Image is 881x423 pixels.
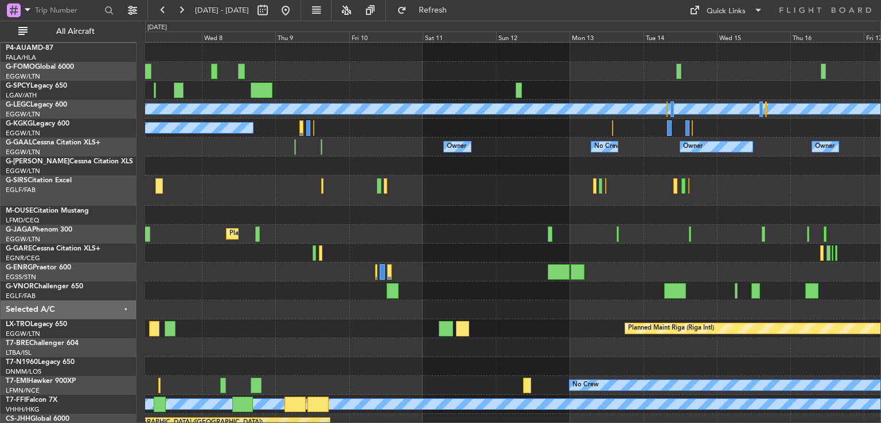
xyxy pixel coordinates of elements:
div: Wed 15 [717,32,790,42]
button: Quick Links [684,1,769,19]
a: EGGW/LTN [6,235,40,244]
span: T7-N1960 [6,359,38,366]
span: G-SPCY [6,83,30,89]
a: VHHH/HKG [6,405,40,414]
a: G-LEGCLegacy 600 [6,101,67,108]
div: Quick Links [707,6,746,17]
span: CS-JHH [6,416,30,422]
a: T7-FFIFalcon 7X [6,397,57,404]
div: Thu 9 [275,32,349,42]
div: Thu 16 [790,32,864,42]
span: Refresh [409,6,457,14]
a: G-SIRSCitation Excel [6,177,72,184]
a: G-ENRGPraetor 600 [6,264,71,271]
button: All Aircraft [13,22,124,41]
a: G-JAGAPhenom 300 [6,226,72,233]
div: Tue 14 [644,32,717,42]
div: Owner [815,138,835,155]
a: P4-AUAMD-87 [6,45,53,52]
a: LGAV/ATH [6,91,37,100]
span: G-GAAL [6,139,32,146]
a: EGGW/LTN [6,72,40,81]
a: G-GAALCessna Citation XLS+ [6,139,100,146]
span: T7-FFI [6,397,26,404]
a: LTBA/ISL [6,348,32,357]
div: Wed 8 [202,32,275,42]
a: EGLF/FAB [6,292,36,300]
span: G-FOMO [6,64,35,70]
span: G-KGKG [6,120,33,127]
span: [DATE] - [DATE] [195,5,249,15]
span: T7-EMI [6,378,28,385]
div: Sun 12 [496,32,570,42]
div: Fri 10 [349,32,423,42]
span: G-[PERSON_NAME] [6,158,69,165]
div: Planned Maint Riga (Riga Intl) [628,320,714,337]
span: M-OUSE [6,207,33,214]
a: EGNR/CEG [6,254,40,263]
a: EGSS/STN [6,273,36,281]
a: G-VNORChallenger 650 [6,283,83,290]
a: EGLF/FAB [6,186,36,194]
button: Refresh [392,1,461,19]
a: G-SPCYLegacy 650 [6,83,67,89]
span: G-JAGA [6,226,32,233]
a: LFMD/CEQ [6,216,39,225]
div: Owner [683,138,703,155]
span: G-SIRS [6,177,28,184]
a: T7-N1960Legacy 650 [6,359,75,366]
span: T7-BRE [6,340,29,347]
span: G-LEGC [6,101,30,108]
a: EGGW/LTN [6,110,40,119]
div: Mon 13 [570,32,643,42]
div: Planned Maint [GEOGRAPHIC_DATA] ([GEOGRAPHIC_DATA]) [229,225,410,242]
a: LX-TROLegacy 650 [6,321,67,328]
div: No Crew [572,377,599,394]
a: CS-JHHGlobal 6000 [6,416,69,422]
a: G-KGKGLegacy 600 [6,120,69,127]
span: LX-TRO [6,321,30,328]
a: DNMM/LOS [6,367,41,376]
a: FALA/HLA [6,53,36,62]
a: T7-BREChallenger 604 [6,340,79,347]
a: EGGW/LTN [6,129,40,138]
span: G-VNOR [6,283,34,290]
span: G-ENRG [6,264,33,271]
a: T7-EMIHawker 900XP [6,378,76,385]
a: EGGW/LTN [6,330,40,338]
span: P4-AUA [6,45,32,52]
a: G-FOMOGlobal 6000 [6,64,74,70]
span: All Aircraft [30,28,121,36]
div: Tue 7 [128,32,202,42]
a: G-GARECessna Citation XLS+ [6,245,100,252]
a: EGGW/LTN [6,148,40,156]
span: G-GARE [6,245,32,252]
a: G-[PERSON_NAME]Cessna Citation XLS [6,158,133,165]
input: Trip Number [35,2,101,19]
a: EGGW/LTN [6,167,40,175]
div: [DATE] [147,23,167,33]
div: No Crew [594,138,621,155]
a: M-OUSECitation Mustang [6,207,89,214]
div: Sat 11 [423,32,496,42]
a: LFMN/NCE [6,386,40,395]
div: Owner [447,138,466,155]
